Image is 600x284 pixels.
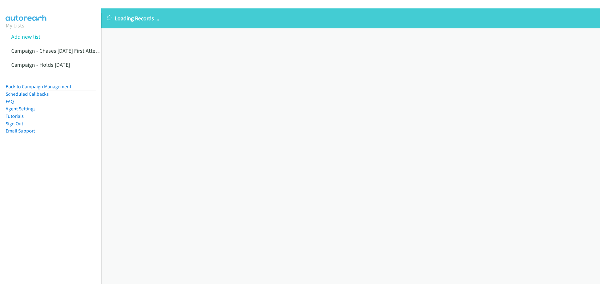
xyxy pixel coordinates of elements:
a: Back to Campaign Management [6,84,71,89]
a: Email Support [6,128,35,134]
a: Campaign - Chases [DATE] First Attempts [11,47,107,54]
a: My Lists [6,22,24,29]
a: Agent Settings [6,106,36,112]
a: Tutorials [6,113,24,119]
a: Add new list [11,33,40,40]
a: Sign Out [6,121,23,127]
a: FAQ [6,99,14,104]
a: Scheduled Callbacks [6,91,49,97]
a: Campaign - Holds [DATE] [11,61,70,68]
p: Loading Records ... [107,14,594,22]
